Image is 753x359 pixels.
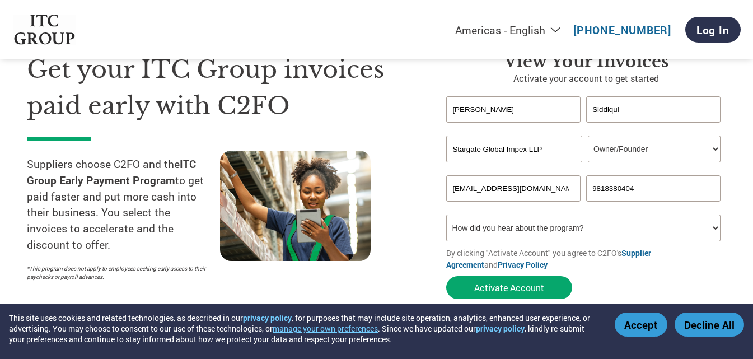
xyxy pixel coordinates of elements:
div: Inavlid Email Address [446,203,581,210]
button: Decline All [675,313,744,337]
button: Activate Account [446,276,572,299]
a: [PHONE_NUMBER] [573,23,671,37]
input: Phone* [586,175,721,202]
button: Accept [615,313,667,337]
input: Last Name* [586,96,721,123]
img: ITC Group [13,15,77,45]
div: Invalid last name or last name is too long [586,124,721,131]
div: Invalid company name or company name is too long [446,164,721,171]
div: Inavlid Phone Number [586,203,721,210]
a: Log In [685,17,741,43]
a: Supplier Agreement [446,248,651,270]
h1: Get your ITC Group invoices paid early with C2FO [27,52,413,124]
p: *This program does not apply to employees seeking early access to their paychecks or payroll adva... [27,264,209,281]
div: Invalid first name or first name is too long [446,124,581,131]
div: This site uses cookies and related technologies, as described in our , for purposes that may incl... [9,313,598,344]
p: By clicking "Activate Account" you agree to C2FO's and [446,247,726,271]
p: Activate your account to get started [446,72,726,85]
a: privacy policy [476,323,525,334]
p: Suppliers choose C2FO and the to get paid faster and put more cash into their business. You selec... [27,156,220,253]
input: Invalid Email format [446,175,581,202]
input: Your company name* [446,136,582,162]
button: manage your own preferences [273,323,378,334]
img: supply chain worker [220,151,371,261]
select: Title/Role [588,136,721,162]
input: First Name* [446,96,581,123]
a: privacy policy [243,313,292,323]
strong: ITC Group Early Payment Program [27,157,196,187]
h3: View Your Invoices [446,52,726,72]
a: Privacy Policy [498,259,548,270]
